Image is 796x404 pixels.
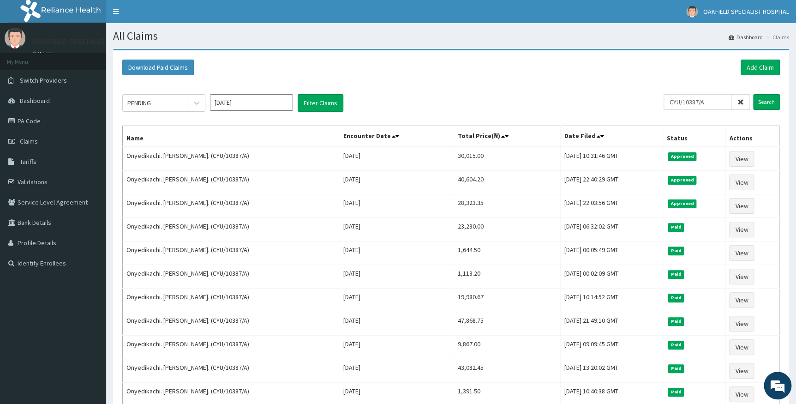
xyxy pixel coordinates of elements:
span: Approved [668,199,697,208]
td: [DATE] 21:49:10 GMT [560,312,663,336]
td: Onyedikachi. [PERSON_NAME]. (CYU/10387/A) [123,359,339,383]
td: [DATE] [339,194,454,218]
span: Paid [668,270,684,278]
span: Paid [668,247,684,255]
td: Onyedikachi. [PERSON_NAME]. (CYU/10387/A) [123,194,339,218]
p: OAKFIELD SPECIALIST HOSPITAL [32,37,148,46]
a: Add Claim [741,60,780,75]
td: [DATE] 00:05:49 GMT [560,241,663,265]
td: Onyedikachi. [PERSON_NAME]. (CYU/10387/A) [123,241,339,265]
span: Switch Providers [20,76,67,84]
a: View [729,175,754,190]
td: [DATE] 09:09:45 GMT [560,336,663,359]
a: View [729,269,754,284]
td: Onyedikachi. [PERSON_NAME]. (CYU/10387/A) [123,147,339,171]
td: 43,082.45 [454,359,561,383]
li: Claims [764,33,789,41]
th: Total Price(₦) [454,126,561,147]
a: View [729,339,754,355]
td: 23,230.00 [454,218,561,241]
span: Paid [668,388,684,396]
td: Onyedikachi. [PERSON_NAME]. (CYU/10387/A) [123,336,339,359]
span: Paid [668,341,684,349]
td: [DATE] 22:03:56 GMT [560,194,663,218]
span: Paid [668,317,684,326]
td: [DATE] [339,265,454,289]
a: View [729,292,754,308]
input: Select Month and Year [210,94,293,111]
input: Search by HMO ID [664,94,732,110]
div: PENDING [127,98,151,108]
img: User Image [686,6,698,18]
td: Onyedikachi. [PERSON_NAME]. (CYU/10387/A) [123,171,339,194]
span: We're online! [54,116,127,210]
td: [DATE] [339,218,454,241]
td: Onyedikachi. [PERSON_NAME]. (CYU/10387/A) [123,289,339,312]
a: View [729,198,754,214]
th: Encounter Date [339,126,454,147]
span: OAKFIELD SPECIALIST HOSPITAL [703,7,789,16]
td: 9,867.00 [454,336,561,359]
a: View [729,222,754,237]
img: d_794563401_company_1708531726252_794563401 [17,46,37,69]
div: Chat with us now [48,52,155,64]
td: [DATE] [339,289,454,312]
span: Claims [20,137,38,145]
td: [DATE] 13:20:02 GMT [560,359,663,383]
td: [DATE] [339,147,454,171]
h1: All Claims [113,30,789,42]
td: [DATE] [339,171,454,194]
td: [DATE] 22:40:29 GMT [560,171,663,194]
td: 1,644.50 [454,241,561,265]
td: [DATE] 10:31:46 GMT [560,147,663,171]
td: [DATE] [339,336,454,359]
a: View [729,151,754,167]
span: Paid [668,364,684,373]
button: Filter Claims [298,94,343,112]
td: 30,015.00 [454,147,561,171]
a: View [729,245,754,261]
span: Tariffs [20,157,36,166]
td: [DATE] [339,241,454,265]
a: Online [32,50,54,57]
a: Dashboard [729,33,763,41]
th: Date Filed [560,126,663,147]
span: Dashboard [20,96,50,105]
textarea: Type your message and hit 'Enter' [5,252,176,284]
td: 40,604.20 [454,171,561,194]
div: Minimize live chat window [151,5,174,27]
td: 19,980.67 [454,289,561,312]
span: Approved [668,152,697,161]
td: [DATE] [339,359,454,383]
td: 28,323.35 [454,194,561,218]
a: View [729,316,754,332]
span: Paid [668,223,684,231]
td: [DATE] 00:02:09 GMT [560,265,663,289]
button: Download Paid Claims [122,60,194,75]
a: View [729,363,754,379]
th: Status [663,126,725,147]
td: [DATE] 10:14:52 GMT [560,289,663,312]
td: Onyedikachi. [PERSON_NAME]. (CYU/10387/A) [123,312,339,336]
span: Paid [668,294,684,302]
a: View [729,386,754,402]
td: Onyedikachi. [PERSON_NAME]. (CYU/10387/A) [123,265,339,289]
input: Search [753,94,780,110]
td: [DATE] [339,312,454,336]
td: [DATE] 06:32:02 GMT [560,218,663,241]
td: Onyedikachi. [PERSON_NAME]. (CYU/10387/A) [123,218,339,241]
th: Actions [725,126,780,147]
td: 47,868.75 [454,312,561,336]
span: Approved [668,176,697,184]
td: 1,113.20 [454,265,561,289]
th: Name [123,126,339,147]
img: User Image [5,28,25,48]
